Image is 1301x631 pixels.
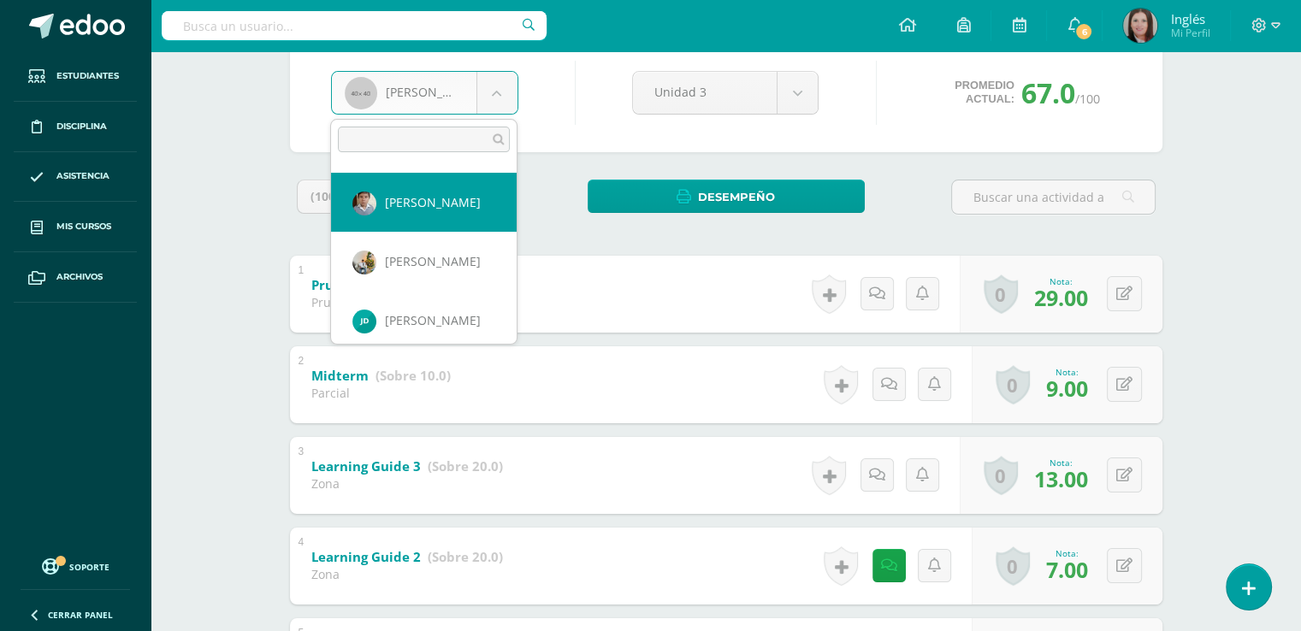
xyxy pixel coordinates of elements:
span: [PERSON_NAME] [385,194,481,210]
img: d25a9b3aa916150da3350df75b845a42.png [352,251,376,274]
span: [PERSON_NAME] [385,253,481,269]
span: [PERSON_NAME] [385,312,481,328]
img: 02c3b38aeaeea6bad5f414ff2df0c74a.png [352,310,376,333]
img: 6bf854874c5ebf2907aab85fa83584d4.png [352,192,376,215]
